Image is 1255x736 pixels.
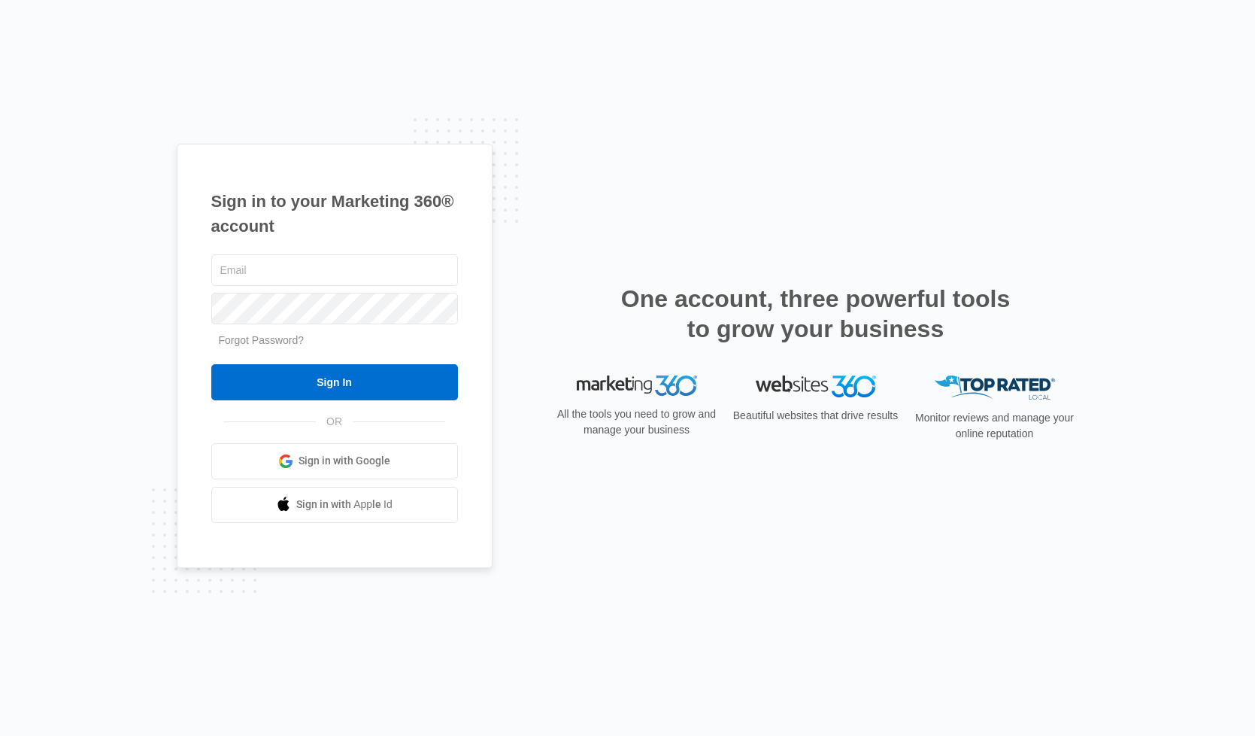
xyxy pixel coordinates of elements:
span: OR [316,414,353,430]
a: Sign in with Apple Id [211,487,458,523]
p: Monitor reviews and manage your online reputation [911,410,1079,442]
a: Forgot Password? [219,334,305,346]
input: Sign In [211,364,458,400]
p: All the tools you need to grow and manage your business [553,406,721,438]
img: Marketing 360 [577,376,697,397]
h2: One account, three powerful tools to grow your business [617,284,1015,344]
span: Sign in with Google [299,453,390,469]
h1: Sign in to your Marketing 360® account [211,189,458,239]
input: Email [211,254,458,286]
p: Beautiful websites that drive results [732,408,900,424]
img: Websites 360 [756,376,876,397]
img: Top Rated Local [935,376,1055,400]
span: Sign in with Apple Id [296,497,393,512]
a: Sign in with Google [211,443,458,479]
